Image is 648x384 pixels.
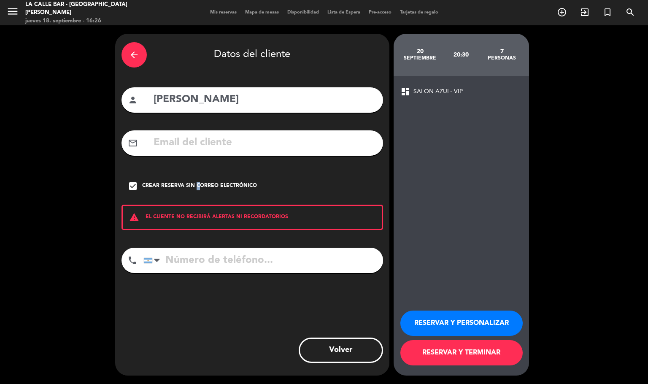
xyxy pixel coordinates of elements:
button: RESERVAR Y TERMINAR [400,340,523,365]
input: Email del cliente [153,134,377,151]
i: turned_in_not [602,7,613,17]
i: search [625,7,635,17]
span: Mis reservas [206,10,241,15]
button: RESERVAR Y PERSONALIZAR [400,311,523,336]
div: EL CLIENTE NO RECIBIRÁ ALERTAS NI RECORDATORIOS [121,205,383,230]
span: SALON AZUL- VIP [413,87,463,97]
input: Número de teléfono... [143,248,383,273]
div: jueves 18. septiembre - 16:26 [25,17,156,25]
div: personas [481,55,522,62]
div: Crear reserva sin correo electrónico [142,182,257,190]
div: Datos del cliente [121,40,383,70]
span: Tarjetas de regalo [396,10,443,15]
span: Lista de Espera [323,10,364,15]
i: mail_outline [128,138,138,148]
input: Nombre del cliente [153,91,377,108]
i: phone [127,255,138,265]
span: Pre-acceso [364,10,396,15]
div: 20:30 [440,40,481,70]
button: Volver [299,338,383,363]
i: check_box [128,181,138,191]
div: 20 [400,48,441,55]
span: Mapa de mesas [241,10,283,15]
i: add_circle_outline [557,7,567,17]
button: menu [6,5,19,21]
i: menu [6,5,19,18]
div: Argentina: +54 [144,248,163,273]
span: Disponibilidad [283,10,323,15]
i: exit_to_app [580,7,590,17]
i: person [128,95,138,105]
div: 7 [481,48,522,55]
span: dashboard [400,87,410,97]
div: septiembre [400,55,441,62]
i: warning [123,212,146,222]
div: La Calle Bar - [GEOGRAPHIC_DATA][PERSON_NAME] [25,0,156,17]
i: arrow_back [129,50,139,60]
